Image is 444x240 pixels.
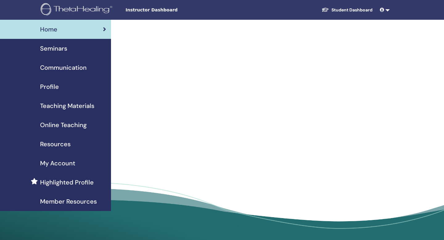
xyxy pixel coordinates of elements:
[40,197,97,206] span: Member Resources
[40,63,87,72] span: Communication
[322,7,329,12] img: graduation-cap-white.svg
[40,44,67,53] span: Seminars
[40,25,57,34] span: Home
[317,4,377,16] a: Student Dashboard
[40,120,87,130] span: Online Teaching
[125,7,218,13] span: Instructor Dashboard
[40,82,59,91] span: Profile
[40,159,75,168] span: My Account
[40,101,94,110] span: Teaching Materials
[40,178,94,187] span: Highlighted Profile
[40,139,71,149] span: Resources
[41,3,114,17] img: logo.png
